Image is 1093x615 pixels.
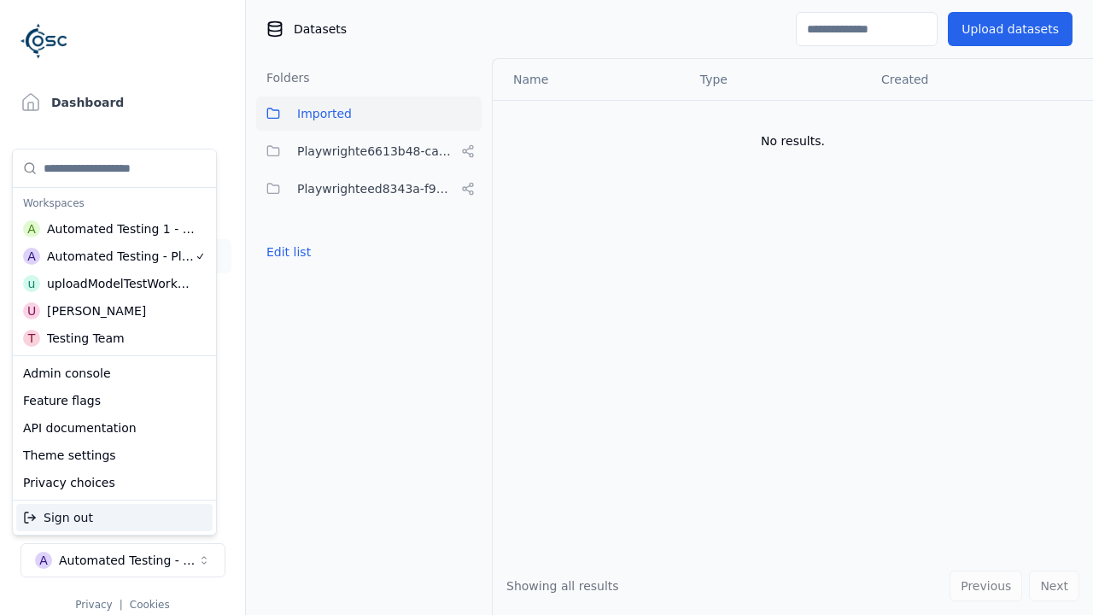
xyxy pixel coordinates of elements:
div: Theme settings [16,442,213,469]
div: Automated Testing - Playwright [47,248,195,265]
div: T [23,330,40,347]
div: uploadModelTestWorkspace [47,275,194,292]
div: Suggestions [13,149,216,355]
div: Feature flags [16,387,213,414]
div: Privacy choices [16,469,213,496]
div: A [23,220,40,237]
div: A [23,248,40,265]
div: Automated Testing 1 - Playwright [47,220,196,237]
div: API documentation [16,414,213,442]
div: Admin console [16,360,213,387]
div: Suggestions [13,356,216,500]
div: U [23,302,40,319]
div: Suggestions [13,501,216,535]
div: Workspaces [16,191,213,215]
div: [PERSON_NAME] [47,302,146,319]
div: Sign out [16,504,213,531]
div: Testing Team [47,330,125,347]
div: u [23,275,40,292]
